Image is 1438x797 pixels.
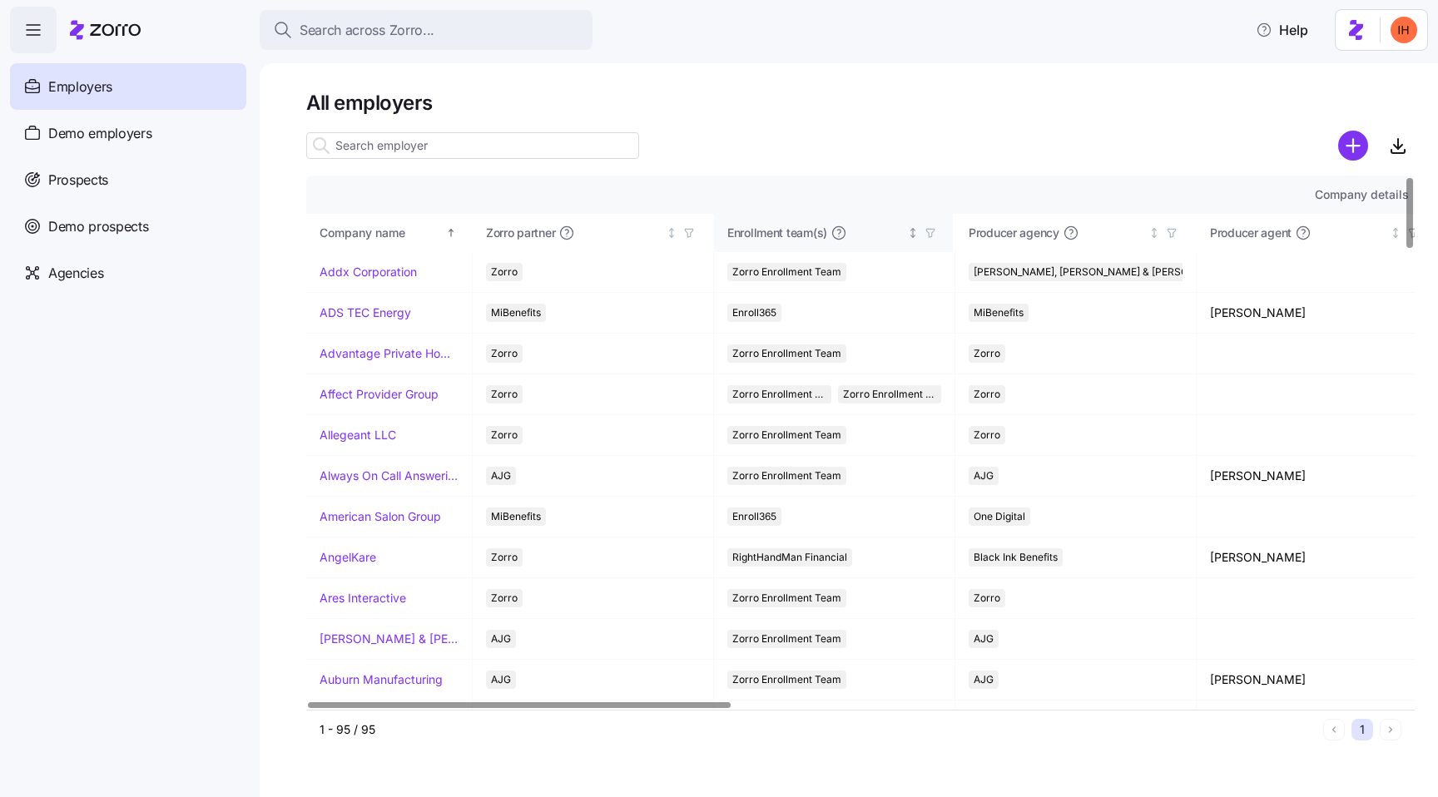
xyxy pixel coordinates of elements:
span: Zorro partner [486,225,555,241]
span: Zorro [974,426,1000,444]
h1: All employers [306,90,1415,116]
span: Enroll365 [732,304,776,322]
span: RightHandMan Financial [732,548,847,567]
svg: add icon [1338,131,1368,161]
a: Demo prospects [10,203,246,250]
div: Not sorted [666,227,677,239]
th: Enrollment team(s)Not sorted [714,214,955,252]
a: ADS TEC Energy [320,304,411,321]
a: AngelKare [320,549,376,566]
td: [PERSON_NAME] [1197,293,1438,334]
span: Zorro [491,589,518,607]
td: [PERSON_NAME] [1197,537,1438,578]
span: MiBenefits [491,304,541,322]
input: Search employer [306,132,639,159]
span: AJG [974,630,994,648]
span: AJG [974,671,994,689]
span: Zorro Enrollment Team [732,671,841,689]
span: AJG [491,671,511,689]
a: [PERSON_NAME] & [PERSON_NAME]'s [320,631,459,647]
span: Employers [48,77,112,97]
span: AJG [974,467,994,485]
span: AJG [491,630,511,648]
span: Zorro [491,426,518,444]
a: Prospects [10,156,246,203]
span: Zorro [491,548,518,567]
span: Zorro [974,385,1000,403]
a: American Salon Group [320,508,441,525]
span: Zorro Enrollment Team [732,467,841,485]
img: f3711480c2c985a33e19d88a07d4c111 [1391,17,1417,43]
a: Allegeant LLC [320,427,396,443]
span: Zorro [491,385,518,403]
span: Zorro Enrollment Team [732,344,841,363]
td: [PERSON_NAME] [1197,456,1438,497]
a: Advantage Private Home Care [320,345,459,362]
span: Producer agent [1210,225,1292,241]
a: Ares Interactive [320,590,406,606]
a: Addx Corporation [320,264,417,280]
span: Zorro [974,344,1000,363]
span: Zorro [974,589,1000,607]
span: Zorro Enrollment Team [732,589,841,607]
span: Zorro [491,344,518,363]
th: Producer agentNot sorted [1197,214,1438,252]
button: Help [1242,13,1321,47]
a: Agencies [10,250,246,296]
div: 1 - 95 / 95 [320,721,1317,738]
span: Demo employers [48,123,152,144]
span: Producer agency [969,225,1059,241]
div: Not sorted [907,227,919,239]
a: Affect Provider Group [320,386,439,403]
div: Sorted ascending [445,227,457,239]
span: Demo prospects [48,216,149,237]
span: MiBenefits [491,507,541,526]
span: Enroll365 [732,507,776,526]
span: AJG [491,467,511,485]
div: Company name [320,224,443,242]
th: Company nameSorted ascending [306,214,473,252]
th: Zorro partnerNot sorted [473,214,714,252]
span: Zorro [491,263,518,281]
div: Not sorted [1148,227,1160,239]
a: Auburn Manufacturing [320,671,443,688]
span: Agencies [48,263,103,284]
span: Help [1256,20,1308,40]
a: Employers [10,63,246,110]
div: Not sorted [1390,227,1401,239]
a: Demo employers [10,110,246,156]
button: Previous page [1323,719,1345,740]
span: Search across Zorro... [300,20,434,41]
span: Zorro Enrollment Team [732,630,841,648]
th: Producer agencyNot sorted [955,214,1197,252]
span: Zorro Enrollment Team [732,426,841,444]
a: Always On Call Answering Service [320,468,459,484]
button: 1 [1351,719,1373,740]
span: Prospects [48,170,108,191]
span: Zorro Enrollment Team [732,385,826,403]
span: Zorro Enrollment Experts [843,385,937,403]
span: Enrollment team(s) [727,225,827,241]
span: Black Ink Benefits [974,548,1058,567]
span: Zorro Enrollment Team [732,263,841,281]
span: One Digital [974,507,1025,526]
button: Next page [1380,719,1401,740]
span: MiBenefits [974,304,1024,322]
span: [PERSON_NAME], [PERSON_NAME] & [PERSON_NAME] [974,263,1232,281]
td: [PERSON_NAME] [1197,660,1438,700]
button: Search across Zorro... [260,10,593,50]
